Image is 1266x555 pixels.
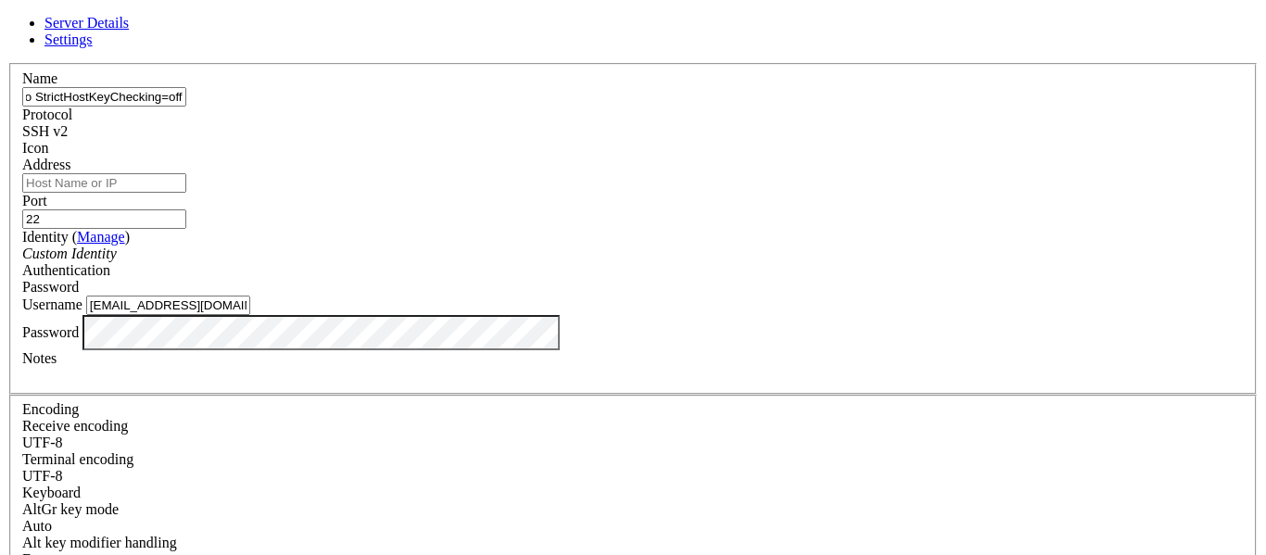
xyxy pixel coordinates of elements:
[22,451,133,467] label: The default terminal encoding. ISO-2022 enables character map translations (like graphics maps). ...
[22,279,79,295] span: Password
[22,401,79,417] label: Encoding
[22,435,63,450] span: UTF-8
[86,296,250,315] input: Login Username
[22,107,72,122] label: Protocol
[22,123,68,139] span: SSH v2
[22,535,177,550] label: Controls how the Alt key is handled. Escape: Send an ESC prefix. 8-Bit: Add 128 to the typed char...
[22,262,110,278] label: Authentication
[22,173,186,193] input: Host Name or IP
[22,123,1244,140] div: SSH v2
[22,418,128,434] label: Set the expected encoding for data received from the host. If the encodings do not match, visual ...
[22,323,79,339] label: Password
[22,279,1244,296] div: Password
[22,435,1244,451] div: UTF-8
[22,140,48,156] label: Icon
[22,246,1244,262] div: Custom Identity
[22,518,1244,535] div: Auto
[22,157,70,172] label: Address
[22,501,119,517] label: Set the expected encoding for data received from the host. If the encodings do not match, visual ...
[22,518,52,534] span: Auto
[77,229,125,245] a: Manage
[22,209,186,229] input: Port Number
[22,87,186,107] input: Server Name
[22,468,63,484] span: UTF-8
[22,70,57,86] label: Name
[22,350,57,366] label: Notes
[22,246,117,261] i: Custom Identity
[22,485,81,500] label: Keyboard
[44,15,129,31] a: Server Details
[22,296,82,312] label: Username
[22,229,130,245] label: Identity
[22,468,1244,485] div: UTF-8
[72,229,130,245] span: ( )
[22,193,47,208] label: Port
[44,32,93,47] a: Settings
